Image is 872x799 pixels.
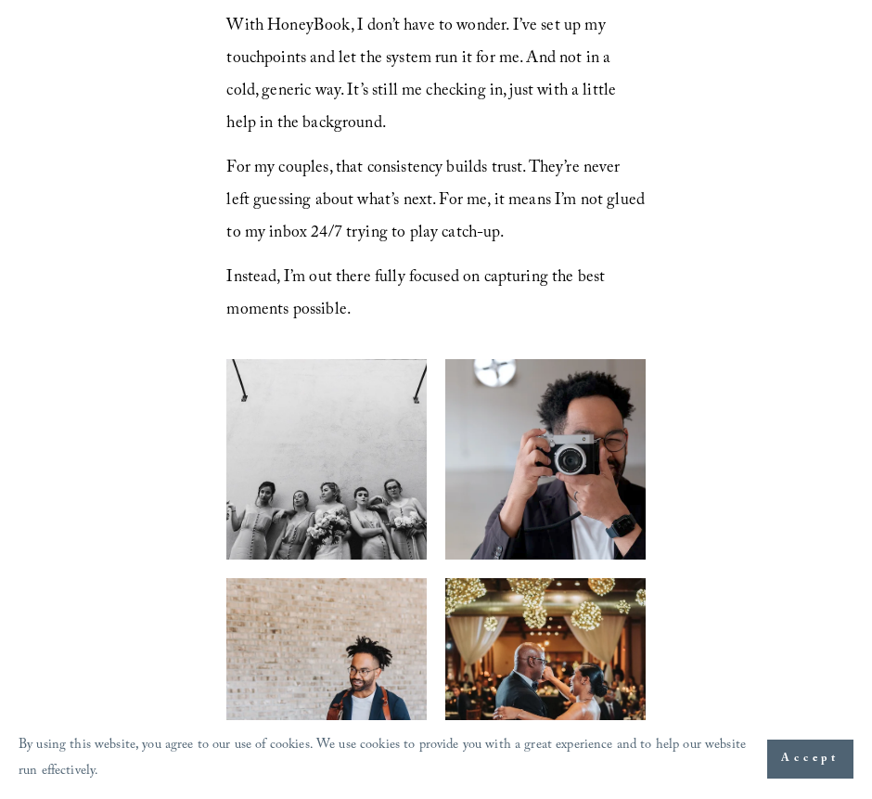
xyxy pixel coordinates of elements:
[226,264,609,325] span: Instead, I’m out there fully focused on capturing the best moments possible.
[395,578,696,779] img: cotton-room-durham-wedding-photographer-59.jpg
[19,733,749,786] p: By using this website, you agree to our use of cookies. We use cookies to provide you with a grea...
[176,359,477,560] img: 027-kathleen---darren-s-jiddi-space-wedding---downtown-raleigh--nc (1).jpg
[367,359,724,560] img: Camera 2.jpg
[781,750,840,768] span: Accept
[767,740,853,779] button: Accept
[226,13,620,139] span: With HoneyBook, I don’t have to wonder. I’ve set up my touchpoints and let the system run it for ...
[226,155,648,249] span: For my couples, that consistency builds trust. They’re never left guessing about what’s next. For...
